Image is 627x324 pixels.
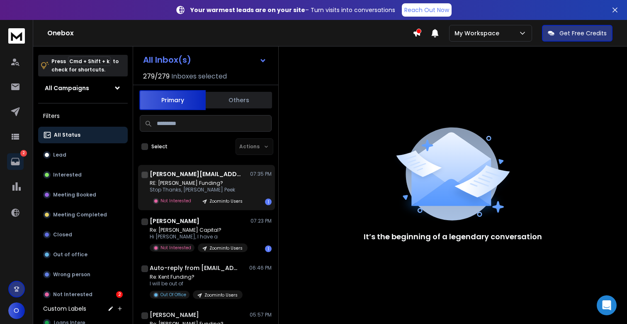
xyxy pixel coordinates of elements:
[38,246,128,263] button: Out of office
[150,187,248,193] p: Stop Thanks, [PERSON_NAME] Peek
[364,231,542,243] p: It’s the beginning of a legendary conversation
[265,245,272,252] div: 1
[204,292,238,298] p: Zoominfo Users
[190,6,395,14] p: – Turn visits into conversations
[38,286,128,303] button: Not Interested2
[47,28,413,38] h1: Onebox
[53,291,92,298] p: Not Interested
[206,91,272,109] button: Others
[38,127,128,143] button: All Status
[38,80,128,96] button: All Campaigns
[250,171,272,177] p: 07:35 PM
[38,187,128,203] button: Meeting Booked
[171,71,227,81] h3: Inboxes selected
[54,132,80,138] p: All Status
[150,180,248,187] p: RE: [PERSON_NAME] Funding?
[53,172,82,178] p: Interested
[597,295,617,315] div: Open Intercom Messenger
[8,302,25,319] button: O
[53,211,107,218] p: Meeting Completed
[209,198,243,204] p: Zoominfo Users
[45,84,89,92] h1: All Campaigns
[38,147,128,163] button: Lead
[150,170,241,178] h1: [PERSON_NAME][EMAIL_ADDRESS][DOMAIN_NAME]
[150,311,199,319] h1: [PERSON_NAME]
[402,3,452,17] a: Reach Out Now
[150,280,243,287] p: I will be out of
[143,56,191,64] h1: All Inbox(s)
[250,312,272,318] p: 05:57 PM
[250,218,272,224] p: 07:23 PM
[136,52,273,68] button: All Inbox(s)
[8,28,25,44] img: logo
[559,29,607,37] p: Get Free Credits
[43,304,86,313] h3: Custom Labels
[150,233,248,240] p: Hi [PERSON_NAME], I have a
[139,90,206,110] button: Primary
[143,71,170,81] span: 279 / 279
[38,206,128,223] button: Meeting Completed
[160,292,186,298] p: Out Of Office
[160,198,191,204] p: Not Interested
[53,152,66,158] p: Lead
[53,271,90,278] p: Wrong person
[249,265,272,271] p: 06:46 PM
[265,199,272,205] div: 1
[150,264,241,272] h1: Auto-reply from [EMAIL_ADDRESS][DOMAIN_NAME]
[20,150,27,157] p: 2
[150,227,248,233] p: Re: [PERSON_NAME] Capital?
[7,153,24,170] a: 2
[150,274,243,280] p: Re: Kent Funding?
[150,217,199,225] h1: [PERSON_NAME]
[51,57,119,74] p: Press to check for shortcuts.
[53,231,72,238] p: Closed
[38,110,128,122] h3: Filters
[53,191,96,198] p: Meeting Booked
[53,251,87,258] p: Out of office
[160,245,191,251] p: Not Interested
[542,25,612,42] button: Get Free Credits
[38,226,128,243] button: Closed
[190,6,305,14] strong: Your warmest leads are on your site
[209,245,243,251] p: Zoominfo Users
[151,143,168,150] label: Select
[454,29,503,37] p: My Workspace
[68,56,111,66] span: Cmd + Shift + k
[116,291,123,298] div: 2
[38,167,128,183] button: Interested
[404,6,449,14] p: Reach Out Now
[38,266,128,283] button: Wrong person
